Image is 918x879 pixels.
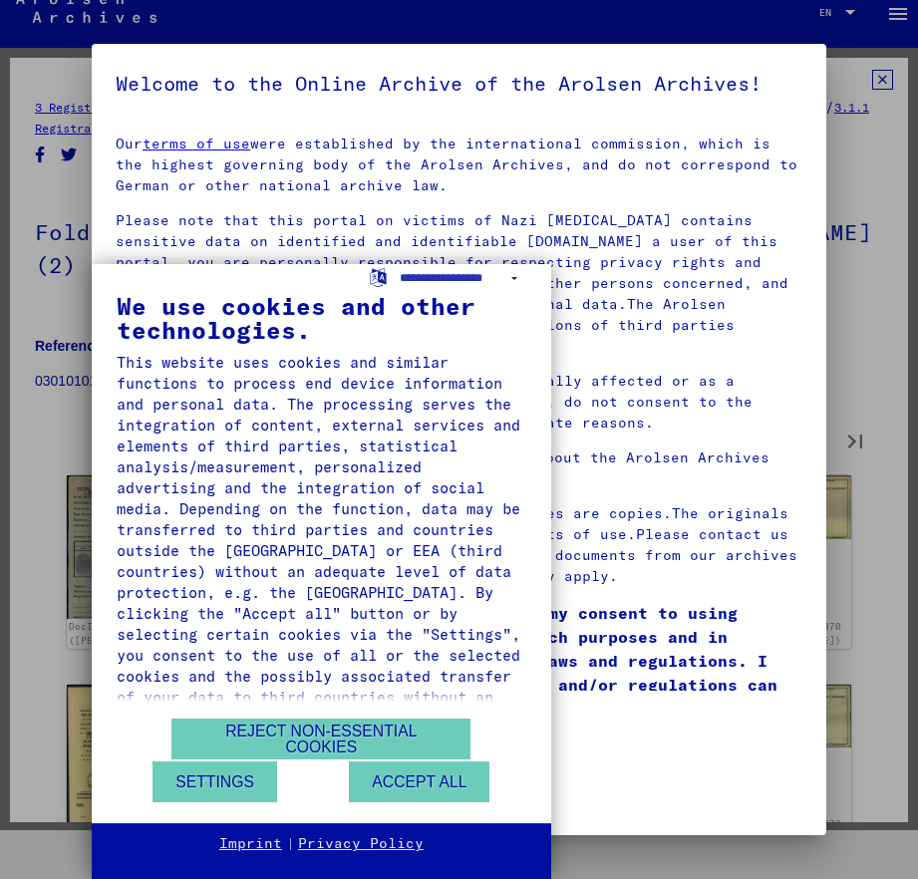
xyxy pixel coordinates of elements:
button: Settings [153,761,277,802]
button: Accept all [349,761,489,802]
button: Reject non-essential cookies [171,719,470,759]
a: Privacy Policy [298,834,424,854]
div: This website uses cookies and similar functions to process end device information and personal da... [117,352,526,729]
div: We use cookies and other technologies. [117,294,526,342]
a: Imprint [219,834,282,854]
